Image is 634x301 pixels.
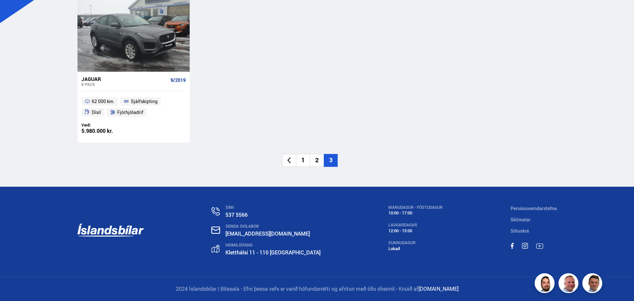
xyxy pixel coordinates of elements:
a: Skilmalar [511,216,531,223]
div: 5.980.000 kr. [81,128,134,134]
a: Jaguar E-Pace 9/2019 62 000 km. Sjálfskipting Dísil Fjórhjóladrif Verð: 5.980.000 kr. [77,72,190,142]
img: MACT0LfU9bBTv6h5.svg [522,243,528,249]
img: TPE2foN3MBv8dG_-.svg [536,244,543,249]
div: SENDA SKILABOÐ [225,224,320,229]
span: Fjórhjóladrif [117,108,143,116]
a: Persónuverndarstefna [511,205,557,211]
img: sWpC3iNHV7nfMC_m.svg [511,243,514,249]
button: Opna LiveChat spjallviðmót [5,3,25,22]
li: 1 [296,154,310,167]
p: 2024 Íslandsbílar | Bílasala - Efni þessa vefs er varið höfundarrétti og afritun með öllu óheimil. [77,285,557,293]
div: HEIMILISFANG [225,243,320,247]
span: - Knúið af [396,285,418,292]
div: 10:00 - 17:00 [388,210,443,215]
li: 2 [310,154,324,167]
a: Kletthálsi 11 - 110 [GEOGRAPHIC_DATA] [225,249,320,256]
div: SUNNUDAGUR [388,241,443,245]
span: Dísil [92,108,101,116]
a: [DOMAIN_NAME] [418,285,459,292]
div: SÍMI [225,205,320,210]
div: E-Pace [81,82,168,87]
div: 12:00 - 15:00 [388,228,443,233]
li: 3 [324,154,338,167]
img: nhp88E3Fdnt1Opn2.png [536,274,556,294]
div: LAUGARDAGAR [388,223,443,227]
div: Jaguar [81,76,168,82]
span: 62 000 km. [92,97,115,105]
a: 537 5566 [225,211,248,218]
img: FbJEzSuNWCJXmdc-.webp [583,274,603,294]
img: gp4YpyYFnEr45R34.svg [212,245,219,253]
div: MÁNUDAGUR - FÖSTUDAGUR [388,205,443,210]
img: n0V2lOsqF3l1V2iz.svg [212,207,220,215]
img: nHj8e-n-aHgjukTg.svg [211,226,220,234]
a: Söluskrá [511,228,529,234]
span: Sjálfskipting [131,97,158,105]
img: siFngHWaQ9KaOqBr.png [560,274,579,294]
span: 9/2019 [171,78,186,83]
a: [EMAIL_ADDRESS][DOMAIN_NAME] [225,230,310,237]
div: Verð: [81,123,134,128]
div: Lokað [388,246,443,251]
